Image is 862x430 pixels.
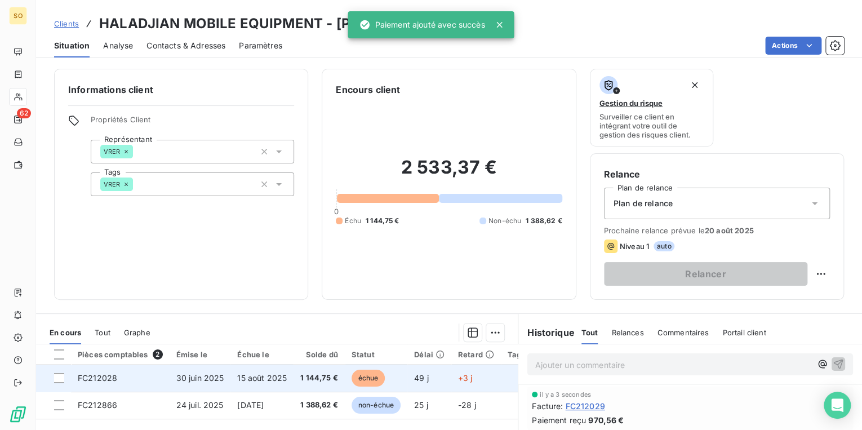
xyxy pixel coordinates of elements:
div: Délai [414,350,445,359]
span: Paramètres [239,40,282,51]
span: Plan de relance [614,198,673,209]
span: Paiement reçu [532,414,586,426]
span: Commentaires [657,328,709,337]
span: En cours [50,328,81,337]
a: Clients [54,18,79,29]
span: VRER [104,148,121,155]
span: 0 [334,207,339,216]
a: 62 [9,110,26,128]
div: Statut [352,350,401,359]
h2: 2 533,37 € [336,156,562,190]
span: 1 388,62 € [300,400,338,411]
h3: HALADJIAN MOBILE EQUIPMENT - [PHONE_NUMBER] [99,14,461,34]
span: 24 juil. 2025 [176,400,224,410]
span: Propriétés Client [91,115,294,131]
div: Tag relance [508,350,563,359]
div: Pièces comptables [78,349,163,360]
span: auto [654,241,675,251]
span: Facture : [532,400,563,412]
button: Actions [765,37,821,55]
span: 1 388,62 € [526,216,562,226]
span: Graphe [124,328,150,337]
div: Paiement ajouté avec succès [359,15,485,35]
span: [DATE] [237,400,264,410]
h6: Informations client [68,83,294,96]
img: Logo LeanPay [9,405,27,423]
span: FC212866 [78,400,117,410]
span: 1 144,75 € [366,216,399,226]
span: -28 j [458,400,476,410]
span: Tout [95,328,110,337]
span: 2 [153,349,163,360]
span: 970,56 € [588,414,624,426]
span: 20 août 2025 [705,226,754,235]
h6: Relance [604,167,830,181]
div: Solde dû [300,350,338,359]
span: Gestion du risque [599,99,663,108]
button: Relancer [604,262,807,286]
span: 62 [17,108,31,118]
span: Clients [54,19,79,28]
span: Relances [611,328,643,337]
span: Tout [581,328,598,337]
span: 15 août 2025 [237,373,287,383]
span: +3 j [458,373,473,383]
span: FC212029 [565,400,605,412]
div: SO [9,7,27,25]
span: Prochaine relance prévue le [604,226,830,235]
div: Open Intercom Messenger [824,392,851,419]
span: Portail client [722,328,766,337]
div: Retard [458,350,494,359]
span: Situation [54,40,90,51]
span: Analyse [103,40,133,51]
span: échue [352,370,385,387]
span: 30 juin 2025 [176,373,224,383]
div: Échue le [237,350,287,359]
div: Émise le [176,350,224,359]
span: 49 j [414,373,429,383]
span: 25 j [414,400,428,410]
h6: Encours client [336,83,400,96]
span: 1 144,75 € [300,373,338,384]
span: Niveau 1 [620,242,649,251]
span: Échu [345,216,361,226]
span: Non-échu [488,216,521,226]
span: il y a 3 secondes [540,391,591,398]
input: Ajouter une valeur [133,147,142,157]
span: FC212028 [78,373,117,383]
span: Surveiller ce client en intégrant votre outil de gestion des risques client. [599,112,704,139]
button: Gestion du risqueSurveiller ce client en intégrant votre outil de gestion des risques client. [590,69,714,147]
h6: Historique [518,326,575,339]
span: non-échue [352,397,401,414]
input: Ajouter une valeur [133,179,142,189]
span: VRER [104,181,121,188]
span: Contacts & Adresses [146,40,225,51]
